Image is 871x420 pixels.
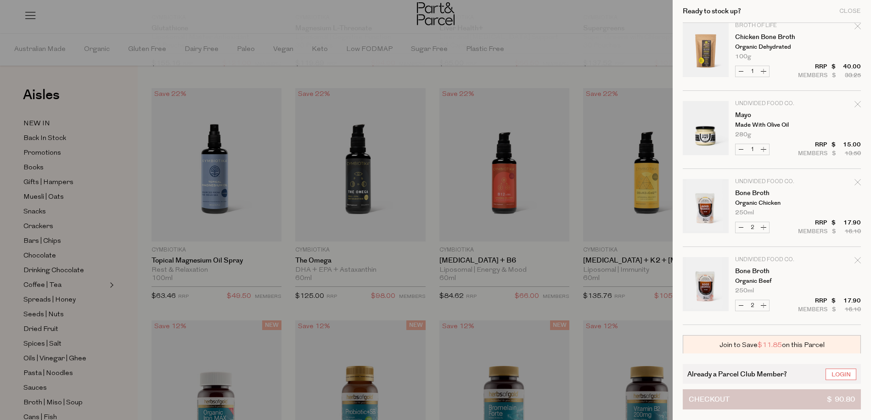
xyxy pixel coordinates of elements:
p: Made with Olive Oil [735,122,806,128]
a: Chicken Bone Broth [735,34,806,40]
input: QTY Chicken Bone Broth [747,66,758,77]
p: Broth of Life [735,23,806,28]
a: Bone Broth [735,190,806,196]
span: Checkout [689,390,730,409]
span: $ 90.80 [827,390,855,409]
p: Organic Dehydrated [735,44,806,50]
div: Remove Mayo [854,100,861,112]
a: Mayo [735,112,806,118]
span: 280g [735,132,751,138]
input: QTY Bone Broth [747,222,758,233]
span: 100g [735,54,751,60]
p: Organic Chicken [735,200,806,206]
div: Remove Chicken Bone Broth [854,22,861,34]
div: Remove Bone Broth [854,256,861,268]
p: Undivided Food Co. [735,179,806,185]
h2: Ready to stock up? [683,8,741,15]
span: Already a Parcel Club Member? [687,369,787,379]
input: QTY Mayo [747,144,758,155]
p: Undivided Food Co. [735,257,806,263]
span: $11.85 [758,340,782,350]
input: QTY Bone Broth [747,300,758,311]
p: Organic Beef [735,278,806,284]
div: Remove Bone Broth [854,178,861,190]
span: 250ml [735,210,754,216]
div: Join to Save on this Parcel [683,335,861,354]
span: 250ml [735,288,754,294]
div: Close [839,8,861,14]
a: Login [826,369,856,380]
button: Checkout$ 90.80 [683,389,861,409]
p: Undivided Food Co. [735,101,806,106]
a: Bone Broth [735,268,806,274]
